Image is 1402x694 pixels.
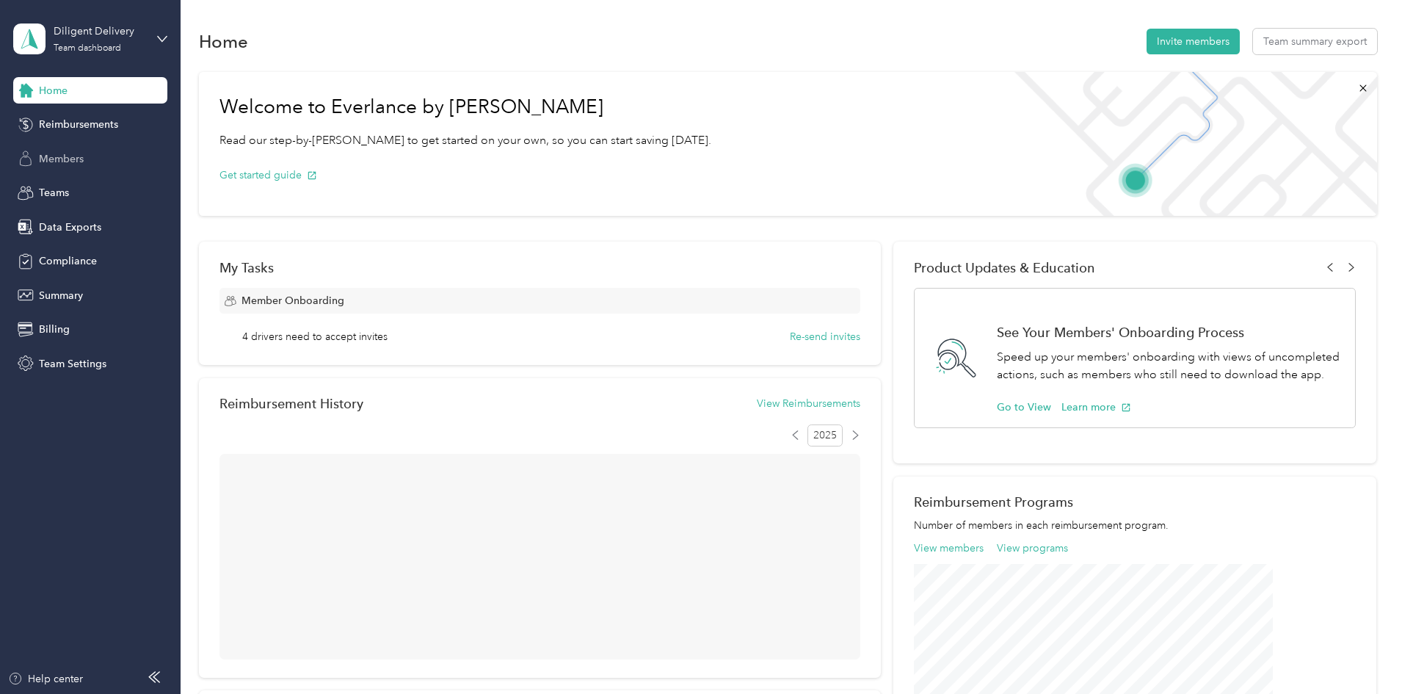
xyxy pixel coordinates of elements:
[914,260,1095,275] span: Product Updates & Education
[39,356,106,372] span: Team Settings
[1147,29,1240,54] button: Invite members
[39,151,84,167] span: Members
[199,34,248,49] h1: Home
[1061,400,1131,415] button: Learn more
[997,348,1340,384] p: Speed up your members' onboarding with views of uncompleted actions, such as members who still ne...
[219,396,363,411] h2: Reimbursement History
[39,253,97,269] span: Compliance
[757,396,860,411] button: View Reimbursements
[54,44,121,53] div: Team dashboard
[219,167,317,183] button: Get started guide
[914,541,984,556] button: View members
[219,95,711,119] h1: Welcome to Everlance by [PERSON_NAME]
[219,260,860,275] div: My Tasks
[39,185,69,200] span: Teams
[997,325,1340,340] h1: See Your Members' Onboarding Process
[54,24,145,39] div: Diligent Delivery
[241,293,344,308] span: Member Onboarding
[790,329,860,344] button: Re-send invites
[807,424,843,447] span: 2025
[1253,29,1377,54] button: Team summary export
[997,541,1068,556] button: View programs
[997,400,1051,415] button: Go to View
[39,322,70,337] span: Billing
[39,117,118,132] span: Reimbursements
[914,494,1356,510] h2: Reimbursement Programs
[242,329,388,344] span: 4 drivers need to accept invites
[39,220,101,235] span: Data Exports
[1000,72,1376,216] img: Welcome to everlance
[39,83,68,98] span: Home
[1320,612,1402,694] iframe: Everlance-gr Chat Button Frame
[914,518,1356,533] p: Number of members in each reimbursement program.
[8,671,83,687] button: Help center
[219,131,711,150] p: Read our step-by-[PERSON_NAME] to get started on your own, so you can start saving [DATE].
[39,288,83,303] span: Summary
